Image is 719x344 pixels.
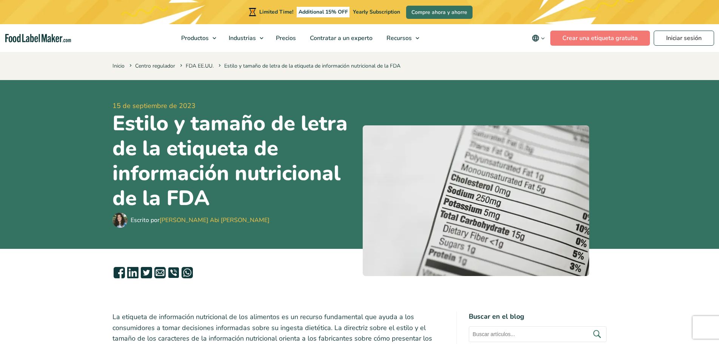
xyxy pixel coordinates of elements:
[160,216,269,224] a: [PERSON_NAME] Abi [PERSON_NAME]
[274,34,297,42] span: Precios
[174,24,220,52] a: Productos
[217,62,400,69] span: Estilo y tamaño de letra de la etiqueta de información nutricional de la FDA
[186,62,214,69] a: FDA EE.UU.
[550,31,650,46] a: Crear una etiqueta gratuita
[112,101,357,111] span: 15 de septiembre de 2023
[179,34,209,42] span: Productos
[226,34,257,42] span: Industrias
[469,326,607,342] input: Buscar artículos...
[353,8,400,15] span: Yearly Subscription
[135,62,175,69] a: Centro regulador
[112,213,128,228] img: Maria Abi Hanna - Etiquetadora de alimentos
[269,24,301,52] a: Precios
[380,24,423,52] a: Recursos
[131,216,269,225] div: Escrito por
[222,24,267,52] a: Industrias
[469,312,607,322] h4: Buscar en el blog
[384,34,413,42] span: Recursos
[259,8,293,15] span: Limited Time!
[308,34,373,42] span: Contratar a un experto
[297,7,350,17] span: Additional 15% OFF
[654,31,714,46] a: Iniciar sesión
[112,62,125,69] a: Inicio
[406,6,473,19] a: Compre ahora y ahorre
[303,24,378,52] a: Contratar a un experto
[112,111,357,211] h1: Estilo y tamaño de letra de la etiqueta de información nutricional de la FDA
